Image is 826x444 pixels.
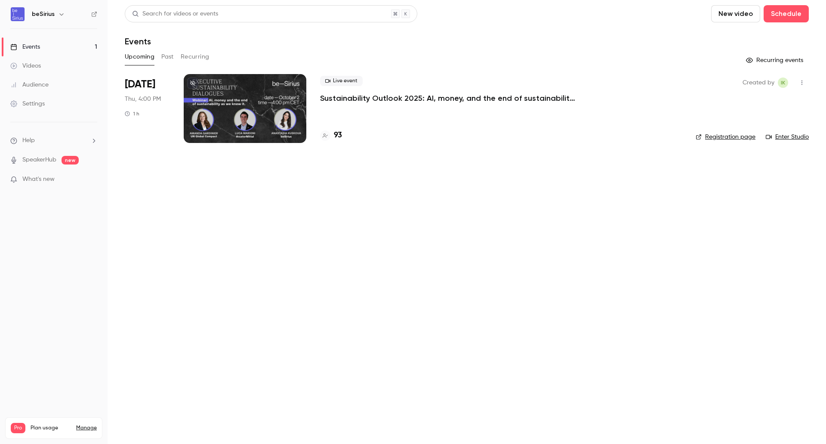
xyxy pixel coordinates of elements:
span: IK [781,78,785,88]
div: Videos [10,62,41,70]
button: Recurring [181,50,210,64]
div: Settings [10,99,45,108]
a: Sustainability Outlook 2025: AI, money, and the end of sustainability as we knew it [320,93,578,103]
img: beSirius [11,7,25,21]
iframe: Noticeable Trigger [87,176,97,183]
a: Manage [76,425,97,432]
button: Past [161,50,174,64]
span: What's new [22,175,55,184]
h1: Events [125,36,151,47]
a: Enter Studio [766,133,809,141]
span: [DATE] [125,78,155,91]
button: Schedule [764,5,809,22]
div: Search for videos or events [132,9,218,19]
h6: beSirius [32,10,55,19]
div: Oct 2 Thu, 4:00 PM (Europe/Amsterdam) [125,74,170,143]
button: New video [711,5,760,22]
button: Recurring events [742,53,809,67]
div: 1 h [125,110,139,117]
span: Irina Kuzminykh [778,78,788,88]
span: Thu, 4:00 PM [125,95,161,103]
a: Registration page [696,133,755,141]
div: Audience [10,81,49,89]
button: Upcoming [125,50,154,64]
h4: 93 [334,130,342,141]
span: Live event [320,76,363,86]
a: SpeakerHub [22,155,56,165]
span: Created by [743,78,774,88]
span: Help [22,136,35,145]
li: help-dropdown-opener [10,136,97,145]
div: Events [10,43,40,51]
a: 93 [320,130,342,141]
span: new [62,156,79,165]
span: Plan usage [31,425,71,432]
span: Pro [11,423,25,433]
